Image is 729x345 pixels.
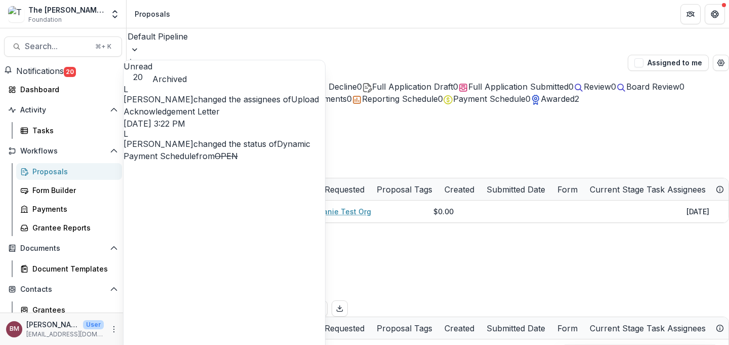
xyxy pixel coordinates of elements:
[705,4,725,24] button: Get Help
[584,183,712,196] div: Current Stage Task Assignees
[286,183,371,196] div: Funding Requested
[32,125,114,136] div: Tasks
[371,178,438,200] div: Proposal Tags
[215,151,238,161] s: OPEN
[28,5,104,15] div: The [PERSON_NAME] and [PERSON_NAME] Foundation Workflow Sandbox
[26,330,104,339] p: [EMAIL_ADDRESS][DOMAIN_NAME]
[4,81,122,98] a: Dashboard
[584,317,728,339] div: Current Stage Task Assignees
[362,94,438,104] span: Reporting Schedule
[93,41,113,52] div: ⌘ + K
[584,82,611,92] span: Review
[443,93,531,105] button: Payment Schedule0
[468,82,569,92] span: Full Application Submitted
[679,82,684,92] span: 0
[332,300,348,317] button: Export table data
[286,178,371,200] div: Funding Requested
[32,222,114,233] div: Grantee Reports
[152,73,187,85] button: Archived
[124,72,152,82] span: 20
[127,57,194,69] button: New Proposal
[124,94,193,104] span: [PERSON_NAME]
[713,55,729,71] button: Open table manager
[25,42,89,51] span: Search...
[371,317,438,339] div: Proposal Tags
[313,82,357,92] span: LOI Decline
[83,320,104,329] p: User
[438,317,480,339] div: Created
[372,82,453,92] span: Full Application Draft
[286,317,371,339] div: Funding Requested
[480,317,551,339] div: Submitted Date
[611,82,616,92] span: 0
[551,178,584,200] div: Form
[16,201,122,217] a: Payments
[453,94,525,104] span: Payment Schedule
[20,147,106,156] span: Workflows
[108,323,120,335] button: More
[4,65,76,77] button: Notifications20
[352,93,443,105] button: Reporting Schedule0
[32,304,114,315] div: Grantees
[371,322,438,334] div: Proposal Tags
[584,178,728,200] div: Current Stage Task Assignees
[680,4,701,24] button: Partners
[551,183,584,196] div: Form
[569,82,574,92] span: 0
[480,178,551,200] div: Submitted Date
[135,9,170,19] div: Proposals
[4,143,122,159] button: Open Workflows
[541,94,575,104] span: Awarded
[551,317,584,339] div: Form
[286,322,371,334] div: Funding Requested
[551,322,584,334] div: Form
[4,281,122,297] button: Open Contacts
[124,93,325,118] p: changed the assignees of
[686,206,709,217] div: [DATE]
[16,182,122,199] a: Form Builder
[28,15,62,24] span: Foundation
[458,81,574,93] button: Full Application Submitted0
[20,106,106,114] span: Activity
[433,206,454,217] span: $0.00
[20,285,106,294] span: Contacts
[32,263,114,274] div: Document Templates
[438,183,480,196] div: Created
[574,81,616,93] button: Review0
[357,82,362,92] span: 0
[124,85,325,93] div: Lucy
[32,185,114,196] div: Form Builder
[124,139,193,149] span: [PERSON_NAME]
[438,322,480,334] div: Created
[307,206,371,217] a: Bethanie Test Org
[26,319,79,330] p: [PERSON_NAME]
[616,81,684,93] button: Board Review0
[16,66,64,76] span: Notifications
[371,183,438,196] div: Proposal Tags
[124,118,325,130] p: [DATE] 3:22 PM
[347,94,352,104] span: 0
[127,71,729,81] span: Stages
[438,178,480,200] div: Created
[20,244,106,253] span: Documents
[626,82,679,92] span: Board Review
[480,322,551,334] div: Submitted Date
[575,94,579,104] span: 2
[32,166,114,177] div: Proposals
[453,82,458,92] span: 0
[124,130,325,138] div: Lucy
[480,183,551,196] div: Submitted Date
[16,163,122,180] a: Proposals
[131,7,174,21] nav: breadcrumb
[16,301,122,318] a: Grantees
[20,84,114,95] div: Dashboard
[32,204,114,214] div: Payments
